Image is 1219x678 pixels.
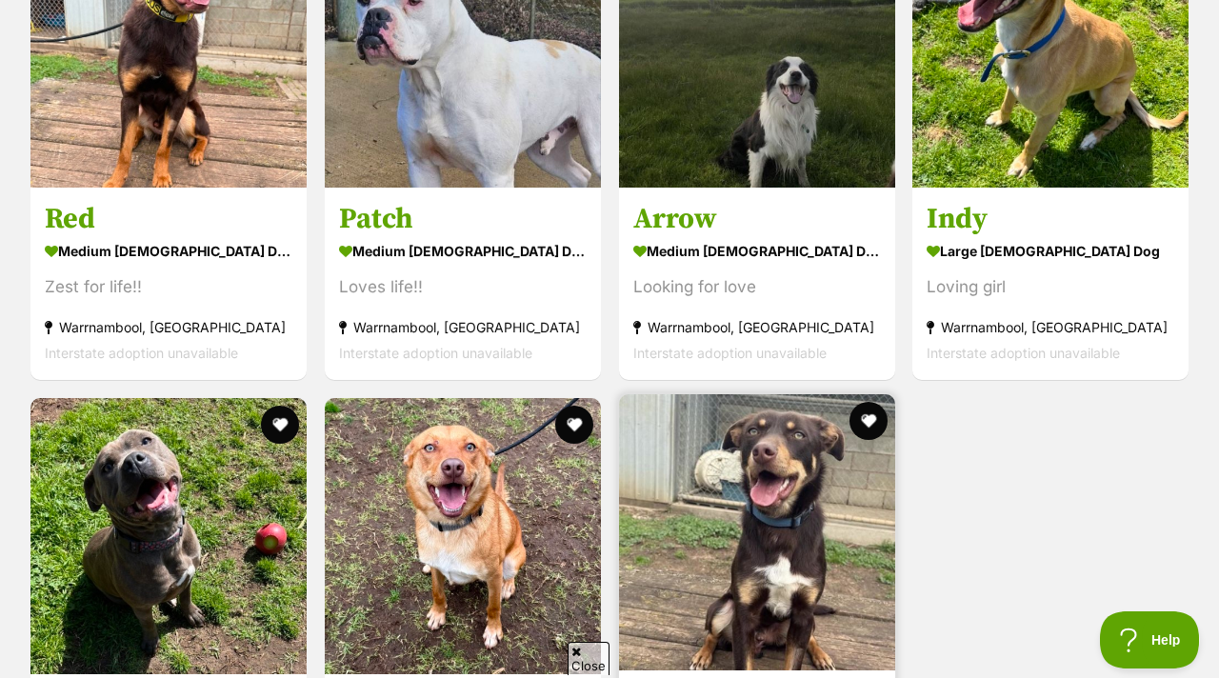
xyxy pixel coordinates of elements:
button: favourite [849,402,887,440]
div: Warrnambool, [GEOGRAPHIC_DATA] [927,314,1174,340]
div: medium [DEMOGRAPHIC_DATA] Dog [633,237,881,265]
div: Loving girl [927,274,1174,300]
button: favourite [555,406,593,444]
span: Interstate adoption unavailable [927,345,1120,361]
a: Arrow medium [DEMOGRAPHIC_DATA] Dog Looking for love Warrnambool, [GEOGRAPHIC_DATA] Interstate ad... [619,187,895,380]
img: Mouse [325,398,601,674]
span: Interstate adoption unavailable [45,345,238,361]
h3: Patch [339,201,587,237]
img: Missy [30,398,307,674]
a: Red medium [DEMOGRAPHIC_DATA] Dog Zest for life!! Warrnambool, [GEOGRAPHIC_DATA] Interstate adopt... [30,187,307,380]
div: Warrnambool, [GEOGRAPHIC_DATA] [45,314,292,340]
div: Looking for love [633,274,881,300]
h3: Indy [927,201,1174,237]
a: Indy large [DEMOGRAPHIC_DATA] Dog Loving girl Warrnambool, [GEOGRAPHIC_DATA] Interstate adoption ... [912,187,1189,380]
span: Close [568,642,609,675]
div: medium [DEMOGRAPHIC_DATA] Dog [339,237,587,265]
div: Warrnambool, [GEOGRAPHIC_DATA] [633,314,881,340]
img: Tim [619,394,895,670]
h3: Red [45,201,292,237]
a: Patch medium [DEMOGRAPHIC_DATA] Dog Loves life!! Warrnambool, [GEOGRAPHIC_DATA] Interstate adopti... [325,187,601,380]
h3: Arrow [633,201,881,237]
div: large [DEMOGRAPHIC_DATA] Dog [927,237,1174,265]
div: Warrnambool, [GEOGRAPHIC_DATA] [339,314,587,340]
button: favourite [261,406,299,444]
div: medium [DEMOGRAPHIC_DATA] Dog [45,237,292,265]
div: Loves life!! [339,274,587,300]
iframe: Help Scout Beacon - Open [1100,611,1200,668]
span: Interstate adoption unavailable [339,345,532,361]
div: Zest for life!! [45,274,292,300]
span: Interstate adoption unavailable [633,345,827,361]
